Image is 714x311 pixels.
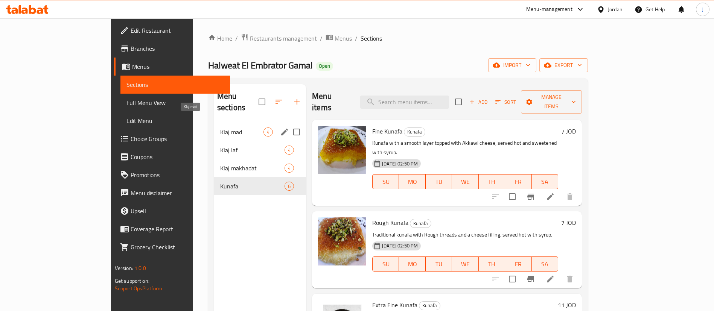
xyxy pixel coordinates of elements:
button: delete [561,270,579,288]
a: Menus [326,33,352,43]
h2: Menu sections [217,91,259,113]
div: Klaj laf4 [214,141,306,159]
button: Branch-specific-item [522,188,540,206]
span: TH [482,259,502,270]
div: Jordan [608,5,623,14]
a: Choice Groups [114,130,230,148]
li: / [320,34,323,43]
button: TU [426,256,452,272]
span: TU [429,259,449,270]
button: WE [452,174,478,189]
span: [DATE] 02:50 PM [379,160,421,167]
button: SU [372,256,399,272]
a: Menus [114,58,230,76]
span: Menu disclaimer [131,188,224,197]
a: Restaurants management [241,33,317,43]
button: SU [372,174,399,189]
span: Sort sections [270,93,288,111]
span: Manage items [527,93,576,111]
span: MO [402,176,422,187]
a: Branches [114,39,230,58]
a: Edit Restaurant [114,21,230,39]
span: FR [508,259,528,270]
span: Extra Fine Kunafa [372,299,417,311]
span: Rough Kunafa [372,217,408,228]
div: Open [316,62,333,71]
span: Sort [495,98,516,106]
span: TH [482,176,502,187]
button: Branch-specific-item [522,270,540,288]
button: Add [466,96,490,108]
span: Halweat El Embrator Gamal [208,57,313,74]
img: Fine Kunafa [318,126,366,174]
span: Version: [115,263,133,273]
span: Choice Groups [131,134,224,143]
span: Grocery Checklist [131,243,224,252]
button: import [488,58,536,72]
h6: 7 JOD [561,217,576,228]
button: delete [561,188,579,206]
button: TH [479,256,505,272]
span: Coupons [131,152,224,161]
img: Rough Kunafa [318,217,366,265]
nav: Menu sections [214,120,306,198]
div: items [285,146,294,155]
span: Branches [131,44,224,53]
span: TU [429,176,449,187]
li: / [235,34,238,43]
div: items [285,164,294,173]
span: SU [376,259,396,270]
span: Edit Menu [126,116,224,125]
button: FR [505,256,531,272]
h6: 11 JOD [558,300,576,310]
span: import [494,61,530,70]
span: Upsell [131,206,224,215]
span: Sort items [490,96,521,108]
span: [DATE] 02:50 PM [379,242,421,249]
button: Manage items [521,90,582,114]
span: 4 [285,165,294,172]
span: J [702,5,703,14]
input: search [360,96,449,109]
a: Promotions [114,166,230,184]
span: SA [535,176,555,187]
span: Kunafa [220,182,285,191]
span: WE [455,259,475,270]
span: Full Menu View [126,98,224,107]
span: Coverage Report [131,225,224,234]
button: Sort [493,96,518,108]
span: MO [402,259,422,270]
div: Kunafa6 [214,177,306,195]
button: SA [532,256,558,272]
span: Klaj makhadat [220,164,285,173]
span: Sections [126,80,224,89]
span: Kunafa [404,127,425,136]
p: Traditional kunafa with Rough threads and a cheese filling, served hot with syrup. [372,230,558,240]
a: Edit menu item [546,192,555,201]
span: Fine Kunafa [372,126,402,137]
div: Kunafa [419,301,440,310]
p: Kunafa with a smooth layer topped with Akkawi cheese, served hot and sweetened with syrup. [372,138,558,157]
button: edit [279,126,290,138]
span: Get support on: [115,276,149,286]
span: Menus [335,34,352,43]
span: SA [535,259,555,270]
h6: 7 JOD [561,126,576,137]
span: 6 [285,183,294,190]
button: MO [399,256,425,272]
span: 1.0.0 [134,263,146,273]
button: TU [426,174,452,189]
a: Grocery Checklist [114,238,230,256]
span: 4 [264,129,273,136]
span: Restaurants management [250,34,317,43]
div: items [285,182,294,191]
span: Kunafa [410,219,431,228]
span: Select all sections [254,94,270,110]
a: Menu disclaimer [114,184,230,202]
span: Select to update [504,189,520,205]
button: Add section [288,93,306,111]
span: Sections [361,34,382,43]
div: Menu-management [526,5,572,14]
